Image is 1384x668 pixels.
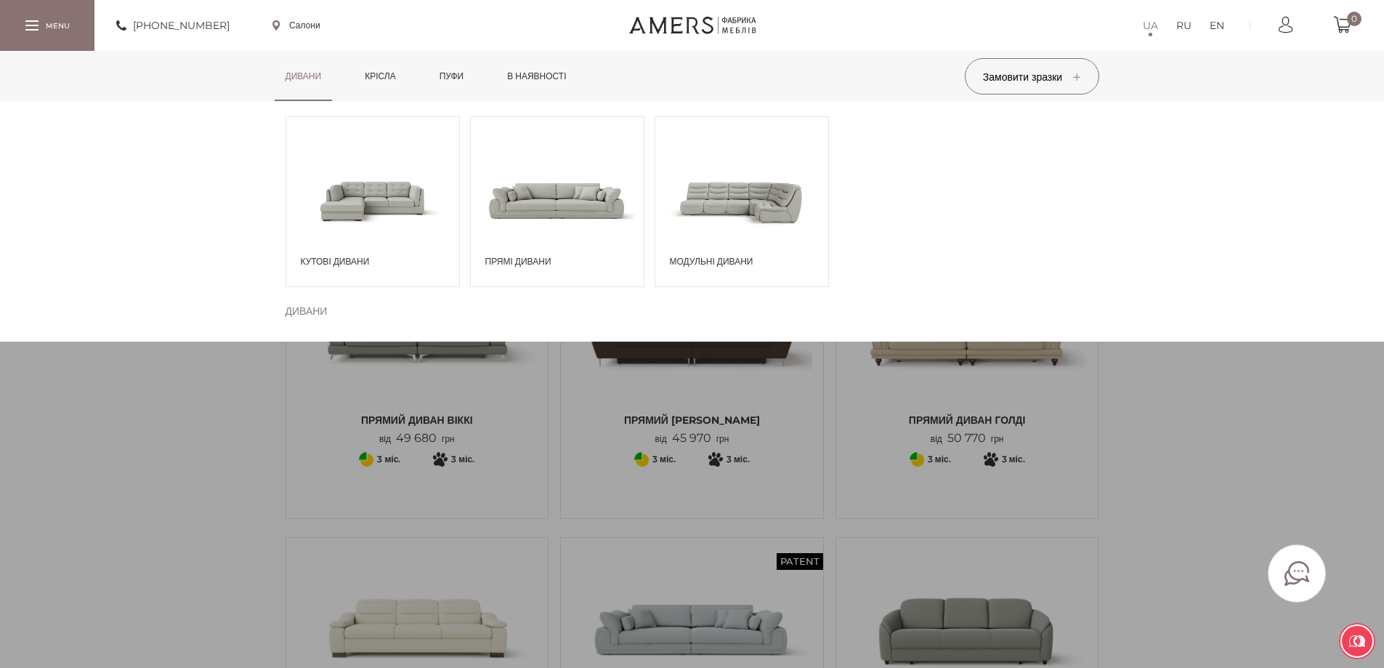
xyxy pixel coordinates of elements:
[116,17,230,34] a: [PHONE_NUMBER]
[1143,17,1158,34] a: UA
[1176,17,1191,34] a: RU
[670,255,821,268] span: Модульні дивани
[655,116,829,287] a: Модульні дивани Модульні дивани
[301,255,452,268] span: Кутові дивани
[485,255,636,268] span: Прямі дивани
[983,71,1080,84] span: Замовити зразки
[496,51,577,102] a: в наявності
[1347,12,1361,26] span: 0
[286,302,328,320] span: Дивани
[429,51,475,102] a: Пуфи
[470,116,644,287] a: Прямі дивани Прямі дивани
[1210,17,1224,34] a: EN
[275,51,333,102] a: Дивани
[354,51,406,102] a: Крісла
[965,58,1099,94] button: Замовити зразки
[272,19,320,32] a: Салони
[286,116,460,287] a: Кутові дивани Кутові дивани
